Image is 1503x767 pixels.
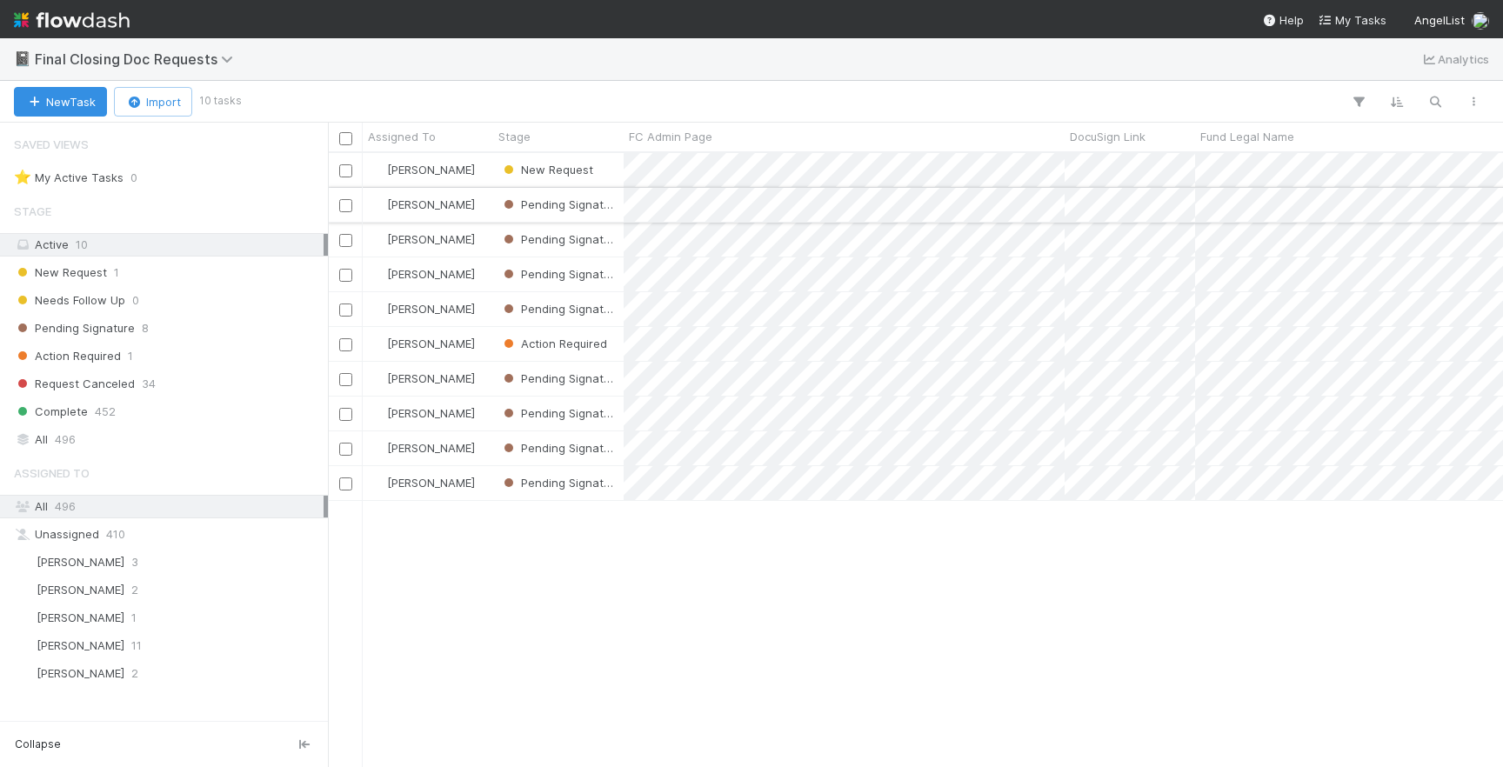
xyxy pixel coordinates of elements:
img: avatar_b467e446-68e1-4310-82a7-76c532dc3f4b.png [371,163,384,177]
div: Pending Signature [500,230,615,248]
span: [PERSON_NAME] [387,371,475,385]
div: [PERSON_NAME] [370,474,475,491]
span: Saved Views [14,127,89,162]
img: avatar_cbf6e7c1-1692-464b-bc1b-b8582b2cbdce.png [371,232,384,246]
img: avatar_b467e446-68e1-4310-82a7-76c532dc3f4b.png [371,337,384,350]
img: avatar_cbf6e7c1-1692-464b-bc1b-b8582b2cbdce.png [371,406,384,420]
input: Toggle All Rows Selected [339,132,352,145]
div: All [14,496,324,517]
span: 452 [95,401,116,423]
div: Pending Signature [500,196,615,213]
input: Toggle Row Selected [339,199,352,212]
img: avatar_cbf6e7c1-1692-464b-bc1b-b8582b2cbdce.png [371,441,384,455]
span: Pending Signature [500,476,621,490]
small: 10 tasks [199,93,242,109]
input: Toggle Row Selected [339,303,352,317]
img: avatar_cbf6e7c1-1692-464b-bc1b-b8582b2cbdce.png [371,302,384,316]
input: Toggle Row Selected [339,338,352,351]
div: My Active Tasks [14,167,124,189]
span: Needs Follow Up [14,290,125,311]
span: Fund Legal Name [1200,128,1294,145]
span: [PERSON_NAME] [387,232,475,246]
div: Pending Signature [500,300,615,317]
img: avatar_e0ab5a02-4425-4644-8eca-231d5bcccdf4.png [1472,12,1489,30]
span: 8 [142,317,149,339]
div: [PERSON_NAME] [370,335,475,352]
div: [PERSON_NAME] [370,404,475,422]
span: New Request [14,262,107,283]
div: Pending Signature [500,439,615,457]
div: Unassigned [14,524,324,545]
span: 1 [131,607,137,629]
span: [PERSON_NAME] [387,406,475,420]
span: Action Required [500,337,607,350]
div: Action Required [500,335,607,352]
div: Active [14,234,324,256]
div: All [14,429,324,450]
button: NewTask [14,87,107,117]
img: avatar_6177bb6d-328c-44fd-b6eb-4ffceaabafa4.png [14,609,31,626]
input: Toggle Row Selected [339,408,352,421]
div: [PERSON_NAME] [370,230,475,248]
div: [PERSON_NAME] [370,196,475,213]
span: 3 [131,551,138,573]
div: Help [1262,11,1304,29]
span: DocuSign Link [1070,128,1146,145]
span: Action Required [14,345,121,367]
span: 410 [106,524,125,545]
img: avatar_1d14498f-6309-4f08-8780-588779e5ce37.png [14,553,31,570]
input: Toggle Row Selected [339,477,352,490]
span: 496 [55,499,76,513]
a: Analytics [1420,49,1489,70]
span: [PERSON_NAME] [37,610,124,624]
img: avatar_cbf6e7c1-1692-464b-bc1b-b8582b2cbdce.png [14,637,31,654]
span: [PERSON_NAME] [37,638,124,652]
div: New Request [500,161,593,178]
span: 📓 [14,51,31,66]
span: 1 [128,345,133,367]
span: [PERSON_NAME] [37,666,124,680]
span: Stage [498,128,531,145]
span: ⭐ [14,170,31,184]
div: [PERSON_NAME] [370,161,475,178]
span: Collapse [15,737,61,752]
input: Toggle Row Selected [339,373,352,386]
div: Pending Signature [500,474,615,491]
span: Pending Signature [500,197,621,211]
div: [PERSON_NAME] [370,439,475,457]
span: 1 [114,262,119,283]
span: Pending Signature [14,317,135,339]
span: New Request [500,163,593,177]
span: Pending Signature [500,371,621,385]
span: [PERSON_NAME] [387,163,475,177]
button: Import [114,87,192,117]
a: My Tasks [1318,11,1386,29]
span: Pending Signature [500,441,621,455]
input: Toggle Row Selected [339,234,352,247]
span: [PERSON_NAME] [387,337,475,350]
span: 0 [132,290,139,311]
span: Pending Signature [500,302,621,316]
span: FC Admin Page [629,128,712,145]
div: Pending Signature [500,370,615,387]
span: [PERSON_NAME] [387,441,475,455]
img: avatar_892eb56c-5b5a-46db-bf0b-2a9023d0e8f8.png [14,664,31,682]
span: Assigned To [14,456,90,490]
span: Assigned To [368,128,436,145]
span: Stage [14,194,51,229]
div: [PERSON_NAME] [370,265,475,283]
span: AngelList [1414,13,1465,27]
span: [PERSON_NAME] [387,302,475,316]
img: avatar_cbf6e7c1-1692-464b-bc1b-b8582b2cbdce.png [371,197,384,211]
span: Pending Signature [500,232,621,246]
div: Pending Signature [500,265,615,283]
div: [PERSON_NAME] [370,370,475,387]
input: Toggle Row Selected [339,164,352,177]
span: 2 [131,663,138,684]
img: avatar_cbf6e7c1-1692-464b-bc1b-b8582b2cbdce.png [371,267,384,281]
span: 0 [130,167,137,189]
input: Toggle Row Selected [339,269,352,282]
img: avatar_cbf6e7c1-1692-464b-bc1b-b8582b2cbdce.png [371,371,384,385]
div: Pending Signature [500,404,615,422]
span: Pending Signature [500,267,621,281]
